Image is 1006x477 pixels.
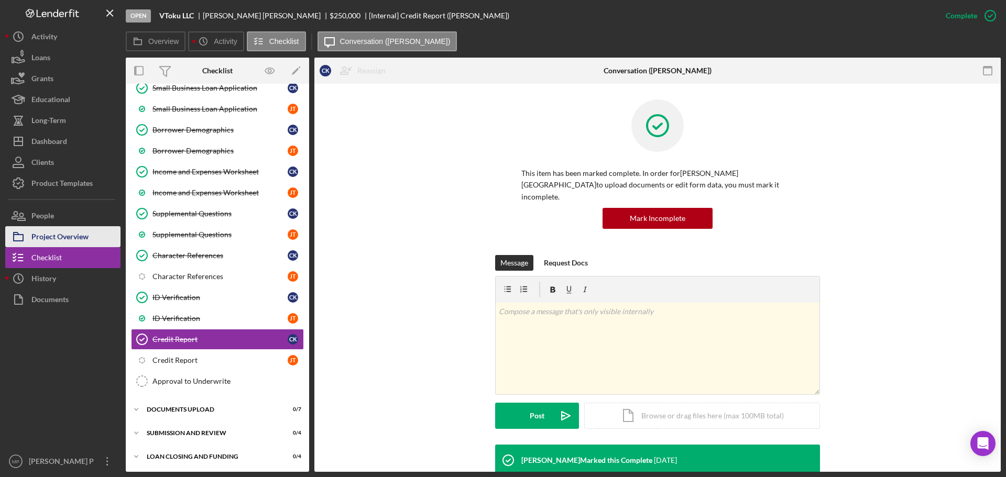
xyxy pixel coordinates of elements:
[152,209,288,218] div: Supplemental Questions
[152,147,288,155] div: Borrower Demographics
[5,68,121,89] button: Grants
[495,403,579,429] button: Post
[282,430,301,436] div: 0 / 4
[5,131,121,152] button: Dashboard
[5,205,121,226] button: People
[148,37,179,46] label: Overview
[203,12,330,20] div: [PERSON_NAME] [PERSON_NAME]
[5,47,121,68] button: Loans
[31,152,54,175] div: Clients
[131,245,304,266] a: Character ReferencesCK
[147,453,275,460] div: LOAN CLOSING AND FUNDING
[340,37,451,46] label: Conversation ([PERSON_NAME])
[369,12,509,20] div: [Internal] Credit Report ([PERSON_NAME])
[131,308,304,329] a: ID VerificationJT
[282,453,301,460] div: 0 / 4
[131,329,304,350] a: Credit ReportCK
[320,65,331,76] div: C K
[5,110,121,131] button: Long-Term
[126,31,185,51] button: Overview
[5,289,121,310] a: Documents
[214,37,237,46] label: Activity
[152,335,288,343] div: Credit Report
[539,255,593,271] button: Request Docs
[152,377,303,385] div: Approval to Underwrite
[188,31,244,51] button: Activity
[288,104,298,114] div: J T
[544,255,588,271] div: Request Docs
[5,226,121,247] button: Project Overview
[131,203,304,224] a: Supplemental QuestionsCK
[147,430,275,436] div: SUBMISSION AND REVIEW
[152,105,288,113] div: Small Business Loan Application
[288,229,298,240] div: J T
[288,146,298,156] div: J T
[288,167,298,177] div: C K
[159,12,194,20] b: VToku LLC
[31,289,69,313] div: Documents
[530,403,544,429] div: Post
[131,266,304,287] a: Character ReferencesJT
[131,98,304,119] a: Small Business Loan ApplicationJT
[152,251,288,260] div: Character References
[288,187,298,198] div: J T
[152,126,288,134] div: Borrower Demographics
[152,293,288,302] div: ID Verification
[5,89,121,110] button: Educational
[131,182,304,203] a: Income and Expenses WorksheetJT
[521,168,794,203] p: This item has been marked complete. In order for [PERSON_NAME][GEOGRAPHIC_DATA] to upload documen...
[630,208,685,229] div: Mark Incomplete
[288,313,298,324] div: J T
[12,459,19,464] text: MP
[318,31,457,51] button: Conversation ([PERSON_NAME])
[5,268,121,289] a: History
[152,230,288,239] div: Supplemental Questions
[288,292,298,303] div: C K
[5,173,121,194] button: Product Templates
[152,272,288,281] div: Character References
[269,37,299,46] label: Checklist
[654,456,677,464] time: 2025-09-19 21:15
[131,371,304,392] a: Approval to Underwrite
[152,356,288,364] div: Credit Report
[288,271,298,282] div: J T
[31,247,62,271] div: Checklist
[288,250,298,261] div: C K
[26,451,94,474] div: [PERSON_NAME] P
[131,287,304,308] a: ID VerificationCK
[314,60,396,81] button: CKReassign
[31,226,89,250] div: Project Overview
[131,140,304,161] a: Borrower DemographicsJT
[31,89,70,113] div: Educational
[131,119,304,140] a: Borrower DemographicsCK
[31,205,54,229] div: People
[152,168,288,176] div: Income and Expenses Worksheet
[5,247,121,268] button: Checklist
[31,110,66,134] div: Long-Term
[152,84,288,92] div: Small Business Loan Application
[152,188,288,197] div: Income and Expenses Worksheet
[603,208,713,229] button: Mark Incomplete
[152,314,288,323] div: ID Verification
[5,152,121,173] button: Clients
[131,77,304,98] a: Small Business Loan ApplicationCK
[202,66,233,75] div: Checklist
[31,68,53,92] div: Grants
[131,224,304,245] a: Supplemental QuestionsJT
[500,255,528,271] div: Message
[604,66,712,75] div: Conversation ([PERSON_NAME])
[288,334,298,345] div: C K
[970,431,996,456] div: Open Intercom Messenger
[288,208,298,219] div: C K
[288,83,298,93] div: C K
[147,406,275,413] div: DOCUMENTS UPLOAD
[282,406,301,413] div: 0 / 7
